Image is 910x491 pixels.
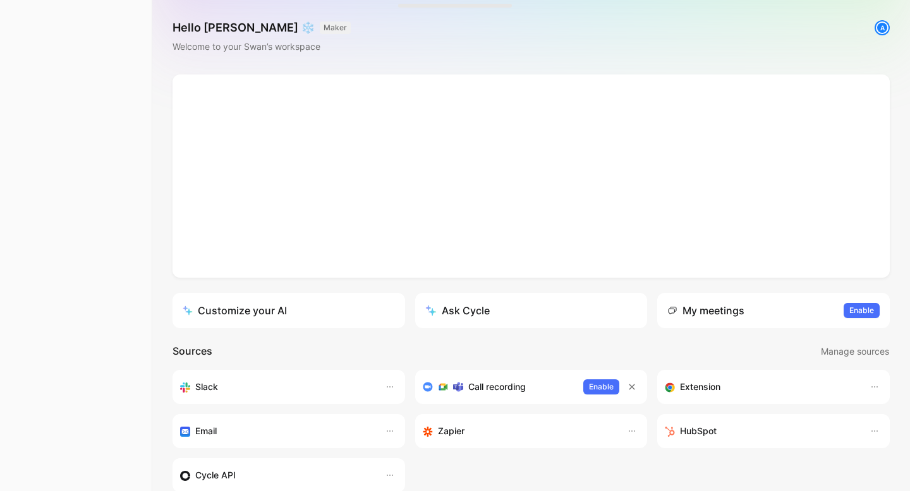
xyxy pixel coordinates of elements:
div: Capture feedback from anywhere on the web [665,379,857,394]
div: My meetings [667,303,744,318]
div: Customize your AI [183,303,287,318]
h3: Cycle API [195,468,236,483]
h3: Call recording [468,379,526,394]
div: Sync your partners, send feedback and get updates in Slack [180,379,372,394]
div: Sync partners & send feedback from custom sources. Get inspired by our favorite use case [180,468,372,483]
button: Enable [583,379,619,394]
h3: HubSpot [680,423,717,439]
h1: Hello [PERSON_NAME] ❄️ [173,20,351,35]
button: Ask Cycle [415,293,648,328]
div: Forward emails to your feedback inbox [180,423,372,439]
div: Capture feedback from thousands of sources with Zapier (survey results, recordings, sheets, etc). [423,423,615,439]
div: Record & transcribe meetings from Zoom, Meet & Teams. [423,379,574,394]
h2: Sources [173,343,212,360]
div: Welcome to your Swan’s workspace [173,39,351,54]
h3: Slack [195,379,218,394]
button: Manage sources [820,343,890,360]
span: Manage sources [821,344,889,359]
span: Enable [589,381,614,393]
h3: Extension [680,379,720,394]
button: MAKER [320,21,351,34]
h3: Zapier [438,423,464,439]
button: Enable [844,303,880,318]
a: Customize your AI [173,293,405,328]
h3: Email [195,423,217,439]
div: Ask Cycle [425,303,490,318]
span: Enable [849,304,874,317]
div: A [876,21,889,34]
